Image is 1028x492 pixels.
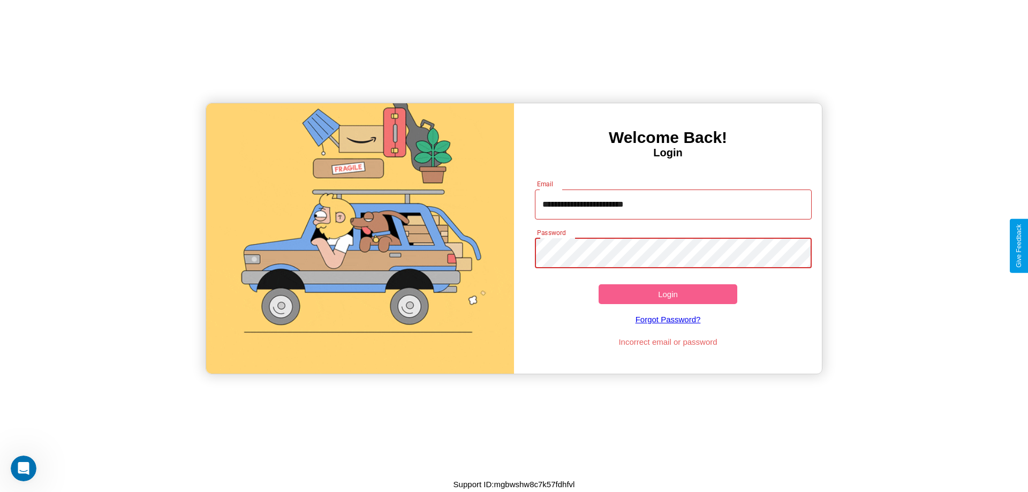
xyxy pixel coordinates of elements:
label: Password [537,228,565,237]
h3: Welcome Back! [514,128,822,147]
button: Login [599,284,737,304]
h4: Login [514,147,822,159]
iframe: Intercom live chat [11,456,36,481]
div: Give Feedback [1015,224,1023,268]
img: gif [206,103,514,374]
p: Support ID: mgbwshw8c7k57fdhfvl [453,477,575,491]
p: Incorrect email or password [530,335,807,349]
label: Email [537,179,554,188]
a: Forgot Password? [530,304,807,335]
